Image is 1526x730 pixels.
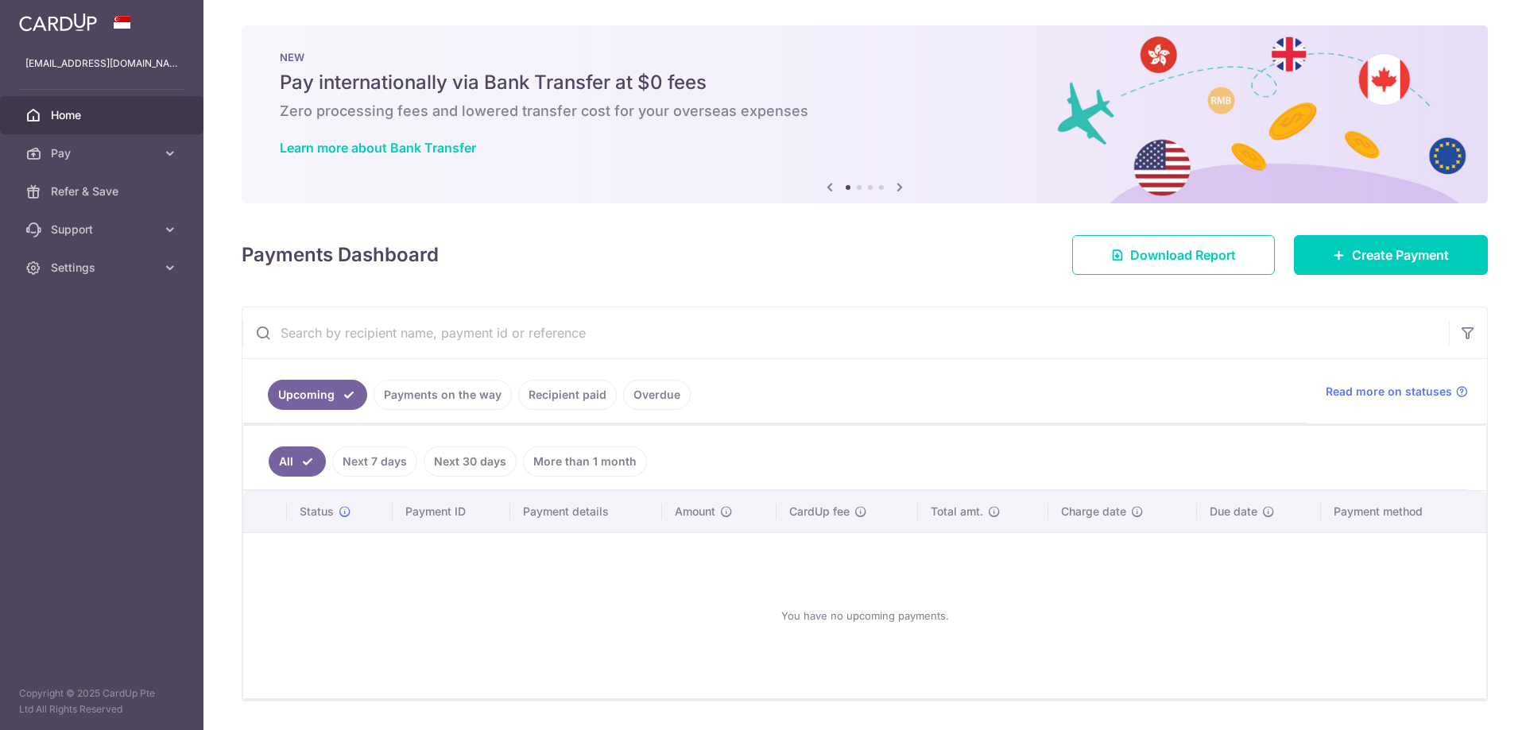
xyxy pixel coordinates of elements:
span: Total amt. [931,504,983,519]
h4: Payments Dashboard [242,241,439,269]
a: More than 1 month [523,446,647,477]
a: Next 30 days [424,446,517,477]
h6: Zero processing fees and lowered transfer cost for your overseas expenses [280,102,1450,121]
span: Amount [675,504,715,519]
span: CardUp fee [789,504,850,519]
span: Refer & Save [51,183,156,199]
span: Download Report [1130,245,1236,265]
span: Settings [51,260,156,276]
img: Bank transfer banner [242,25,1488,203]
span: Support [51,222,156,238]
a: Upcoming [268,380,367,410]
input: Search by recipient name, payment id or reference [242,307,1449,358]
span: Status [300,504,334,519]
a: Download Report [1072,235,1275,275]
a: Create Payment [1294,235,1488,275]
a: Recipient paid [518,380,617,410]
a: All [269,446,326,477]
div: You have no upcoming payments. [262,546,1467,686]
a: Learn more about Bank Transfer [280,140,476,156]
a: Next 7 days [332,446,417,477]
th: Payment method [1321,491,1486,532]
a: Payments on the way [374,380,512,410]
span: Pay [51,145,156,161]
th: Payment ID [393,491,510,532]
th: Payment details [510,491,663,532]
h5: Pay internationally via Bank Transfer at $0 fees [280,70,1450,95]
span: Create Payment [1352,245,1449,265]
span: Charge date [1061,504,1126,519]
a: Overdue [623,380,691,410]
span: Due date [1210,504,1257,519]
a: Read more on statuses [1326,384,1468,400]
p: NEW [280,51,1450,64]
img: CardUp [19,13,97,32]
span: Read more on statuses [1326,384,1452,400]
span: Home [51,107,156,123]
p: [EMAIL_ADDRESS][DOMAIN_NAME] [25,56,178,71]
